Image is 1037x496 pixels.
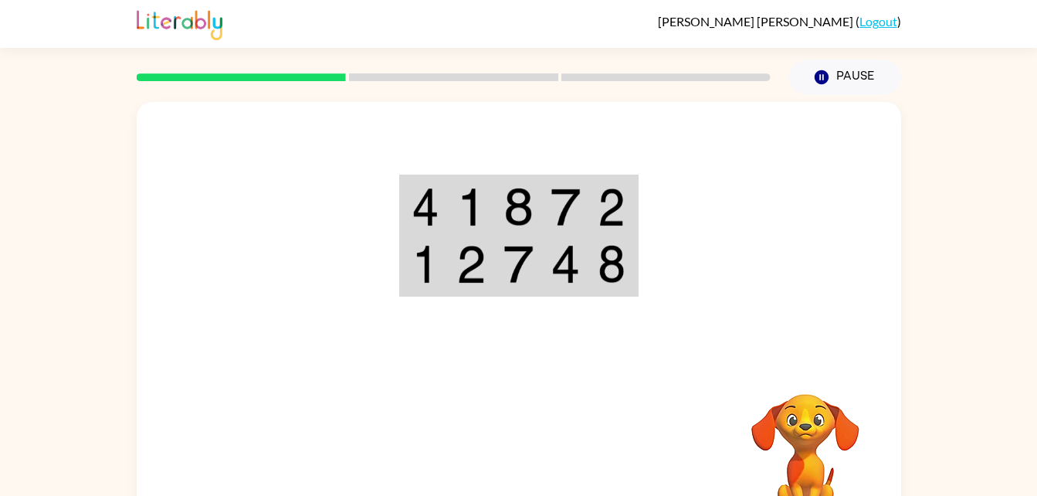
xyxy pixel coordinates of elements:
[503,188,533,226] img: 8
[658,14,856,29] span: [PERSON_NAME] [PERSON_NAME]
[859,14,897,29] a: Logout
[551,245,580,284] img: 4
[551,188,580,226] img: 7
[412,188,439,226] img: 4
[137,6,222,40] img: Literably
[658,14,901,29] div: ( )
[598,188,625,226] img: 2
[456,245,486,284] img: 2
[598,245,625,284] img: 8
[456,188,486,226] img: 1
[789,59,901,95] button: Pause
[503,245,533,284] img: 7
[412,245,439,284] img: 1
